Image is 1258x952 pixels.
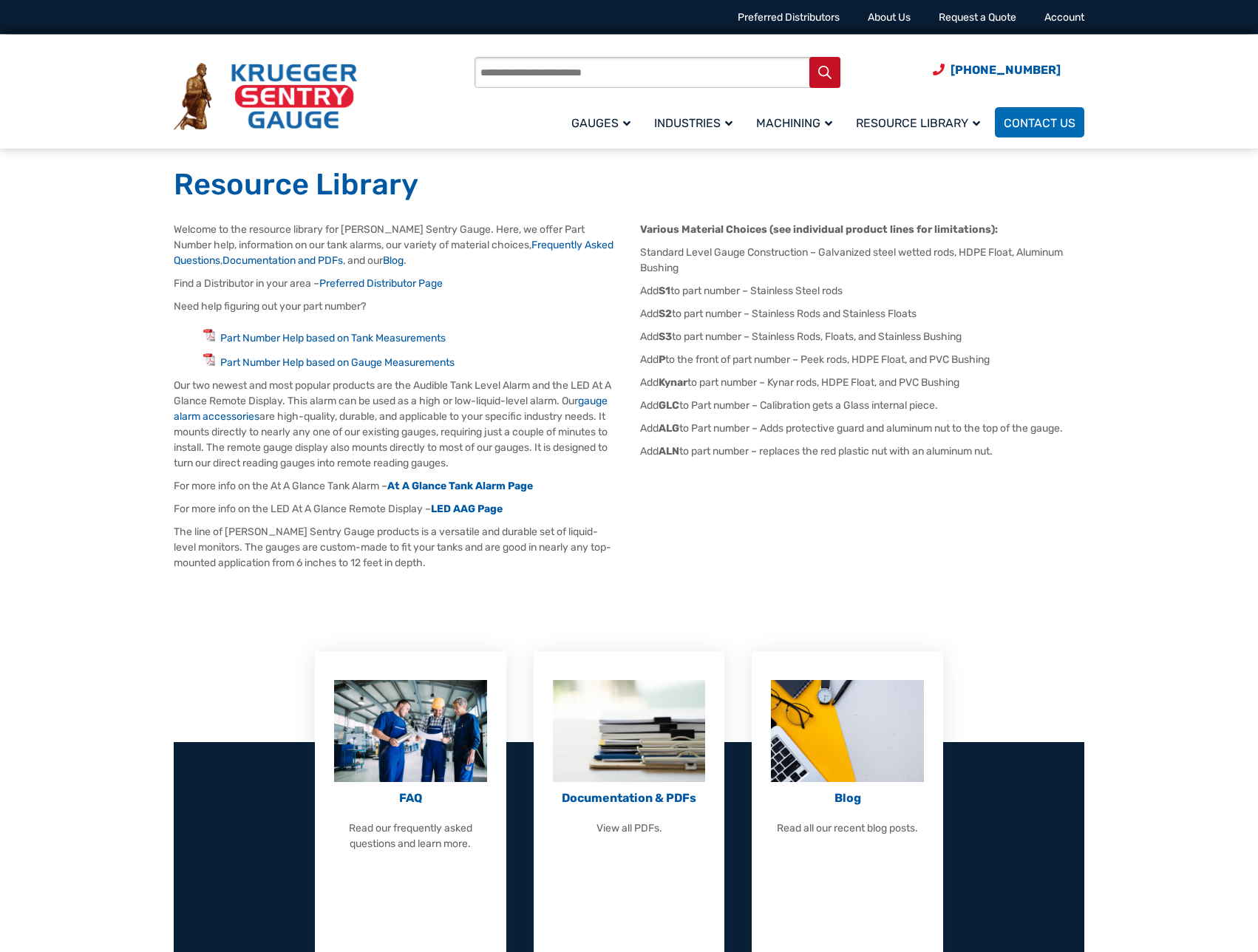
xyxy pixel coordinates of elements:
[640,398,1084,413] p: Add to Part number – Calibration gets a Glass internal piece.
[174,501,618,517] p: For more info on the LED At A Glance Remote Display –
[868,11,911,24] a: About Us
[333,789,488,807] p: FAQ
[383,254,404,267] a: Blog
[174,524,618,571] p: The line of [PERSON_NAME] Sentry Gauge products is a versatile and durable set of liquid-level mo...
[995,107,1084,137] a: Contact Us
[771,680,924,782] img: Blog
[431,503,503,515] a: LED AAG Page
[659,422,679,435] strong: ALG
[770,820,925,836] p: Read all our recent blog posts.
[1004,116,1075,130] span: Contact Us
[174,222,618,268] p: Welcome to the resource library for [PERSON_NAME] Sentry Gauge. Here, we offer Part Number help, ...
[640,283,1084,299] p: Add to part number – Stainless Steel rods
[640,421,1084,436] p: Add to Part number – Adds protective guard and aluminum nut to the top of the gauge.
[939,11,1016,24] a: Request a Quote
[571,116,630,130] span: Gauges
[222,254,343,267] a: Documentation and PDFs
[334,680,487,782] img: FAQ
[659,353,665,366] strong: P
[659,285,670,297] strong: S1
[847,105,995,140] a: Resource Library
[174,166,1084,203] h1: Resource Library
[174,478,618,494] p: For more info on the At A Glance Tank Alarm –
[1044,11,1084,24] a: Account
[645,105,747,140] a: Industries
[174,276,618,291] p: Find a Distributor in your area –
[659,307,672,320] strong: S2
[553,680,706,782] img: Documentation And PDFs
[659,330,672,343] strong: S3
[770,789,925,807] p: Blog
[933,61,1061,79] a: Phone Number (920) 434-8860
[659,376,687,389] strong: Kynar
[552,789,707,807] p: Documentation & PDFs
[174,378,618,471] p: Our two newest and most popular products are the Audible Tank Level Alarm and the LED At A Glance...
[562,105,645,140] a: Gauges
[387,480,533,492] a: At A Glance Tank Alarm Page
[654,116,732,130] span: Industries
[640,375,1084,390] p: Add to part number – Kynar rods, HDPE Float, and PVC Bushing
[747,105,847,140] a: Machining
[640,306,1084,322] p: Add to part number – Stainless Rods and Stainless Floats
[640,245,1084,276] p: Standard Level Gauge Construction – Galvanized steel wetted rods, HDPE Float, Aluminum Bushing
[640,352,1084,367] p: Add to the front of part number – Peek rods, HDPE Float, and PVC Bushing
[552,820,707,836] p: View all PDFs.
[951,63,1061,77] span: [PHONE_NUMBER]
[174,63,357,131] img: Krueger Sentry Gauge
[220,332,446,344] a: Part Number Help based on Tank Measurements
[659,445,679,458] strong: ALN
[756,116,832,130] span: Machining
[659,399,679,412] strong: GLC
[640,443,1084,459] p: Add to part number – replaces the red plastic nut with an aluminum nut.
[220,356,455,369] a: Part Number Help based on Gauge Measurements
[174,299,618,314] p: Need help figuring out your part number?
[640,329,1084,344] p: Add to part number – Stainless Rods, Floats, and Stainless Bushing
[640,223,998,236] strong: Various Material Choices (see individual product lines for limitations):
[319,277,443,290] a: Preferred Distributor Page
[333,820,488,851] p: Read our frequently asked questions and learn more.
[738,11,840,24] a: Preferred Distributors
[856,116,980,130] span: Resource Library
